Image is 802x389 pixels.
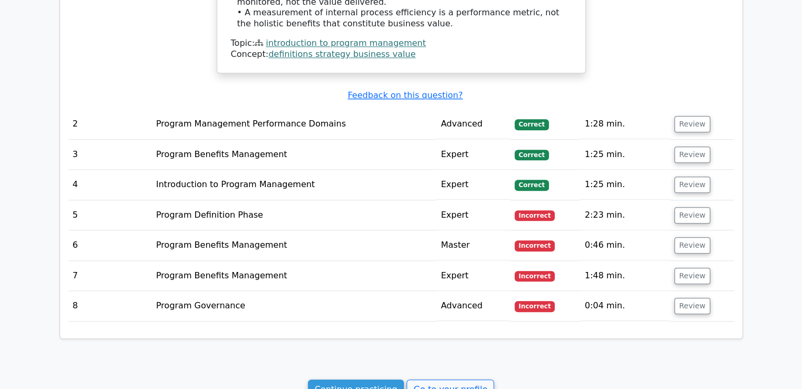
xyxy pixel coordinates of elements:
td: Program Benefits Management [152,230,437,260]
td: 1:48 min. [581,261,670,291]
td: 6 [69,230,152,260]
span: Correct [515,119,549,130]
td: Program Definition Phase [152,200,437,230]
td: 2 [69,109,152,139]
td: Program Benefits Management [152,261,437,291]
span: Correct [515,150,549,160]
td: 0:04 min. [581,291,670,321]
td: Expert [437,261,510,291]
button: Review [674,116,710,132]
td: Program Benefits Management [152,140,437,170]
td: Advanced [437,291,510,321]
td: Program Governance [152,291,437,321]
td: 0:46 min. [581,230,670,260]
td: 1:25 min. [581,140,670,170]
button: Review [674,268,710,284]
td: Program Management Performance Domains [152,109,437,139]
td: 1:28 min. [581,109,670,139]
td: Introduction to Program Management [152,170,437,200]
td: 7 [69,261,152,291]
td: 5 [69,200,152,230]
a: Feedback on this question? [347,90,462,100]
div: Topic: [231,38,572,49]
td: 8 [69,291,152,321]
span: Correct [515,180,549,190]
button: Review [674,147,710,163]
td: Expert [437,170,510,200]
a: introduction to program management [266,38,426,48]
a: definitions strategy business value [268,49,416,59]
span: Incorrect [515,210,555,221]
button: Review [674,207,710,223]
span: Incorrect [515,271,555,281]
td: 3 [69,140,152,170]
td: 4 [69,170,152,200]
td: Expert [437,140,510,170]
span: Incorrect [515,240,555,251]
td: Advanced [437,109,510,139]
td: 2:23 min. [581,200,670,230]
button: Review [674,177,710,193]
td: 1:25 min. [581,170,670,200]
span: Incorrect [515,301,555,312]
button: Review [674,237,710,254]
td: Master [437,230,510,260]
td: Expert [437,200,510,230]
button: Review [674,298,710,314]
div: Concept: [231,49,572,60]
